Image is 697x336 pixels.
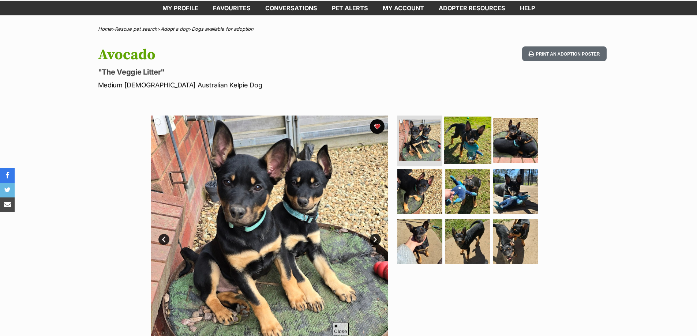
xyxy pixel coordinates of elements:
[522,46,606,61] button: Print an adoption poster
[161,26,188,32] a: Adopt a dog
[258,1,325,15] a: conversations
[325,1,375,15] a: Pet alerts
[445,169,490,214] img: Photo of Avocado
[115,26,157,32] a: Rescue pet search
[397,219,442,264] img: Photo of Avocado
[80,26,618,32] div: > > >
[399,120,441,161] img: Photo of Avocado
[513,1,542,15] a: Help
[375,1,431,15] a: My account
[444,116,491,163] img: Photo of Avocado
[192,26,254,32] a: Dogs available for adoption
[397,169,442,214] img: Photo of Avocado
[493,118,538,163] img: Photo of Avocado
[445,219,490,264] img: Photo of Avocado
[98,67,408,77] p: "The Veggie Litter"
[493,169,538,214] img: Photo of Avocado
[431,1,513,15] a: Adopter resources
[98,80,408,90] p: Medium [DEMOGRAPHIC_DATA] Australian Kelpie Dog
[155,1,206,15] a: My profile
[370,234,381,245] a: Next
[206,1,258,15] a: Favourites
[158,234,169,245] a: Prev
[98,26,112,32] a: Home
[98,46,408,63] h1: Avocado
[370,119,385,134] button: favourite
[493,219,538,264] img: Photo of Avocado
[333,322,349,335] span: Close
